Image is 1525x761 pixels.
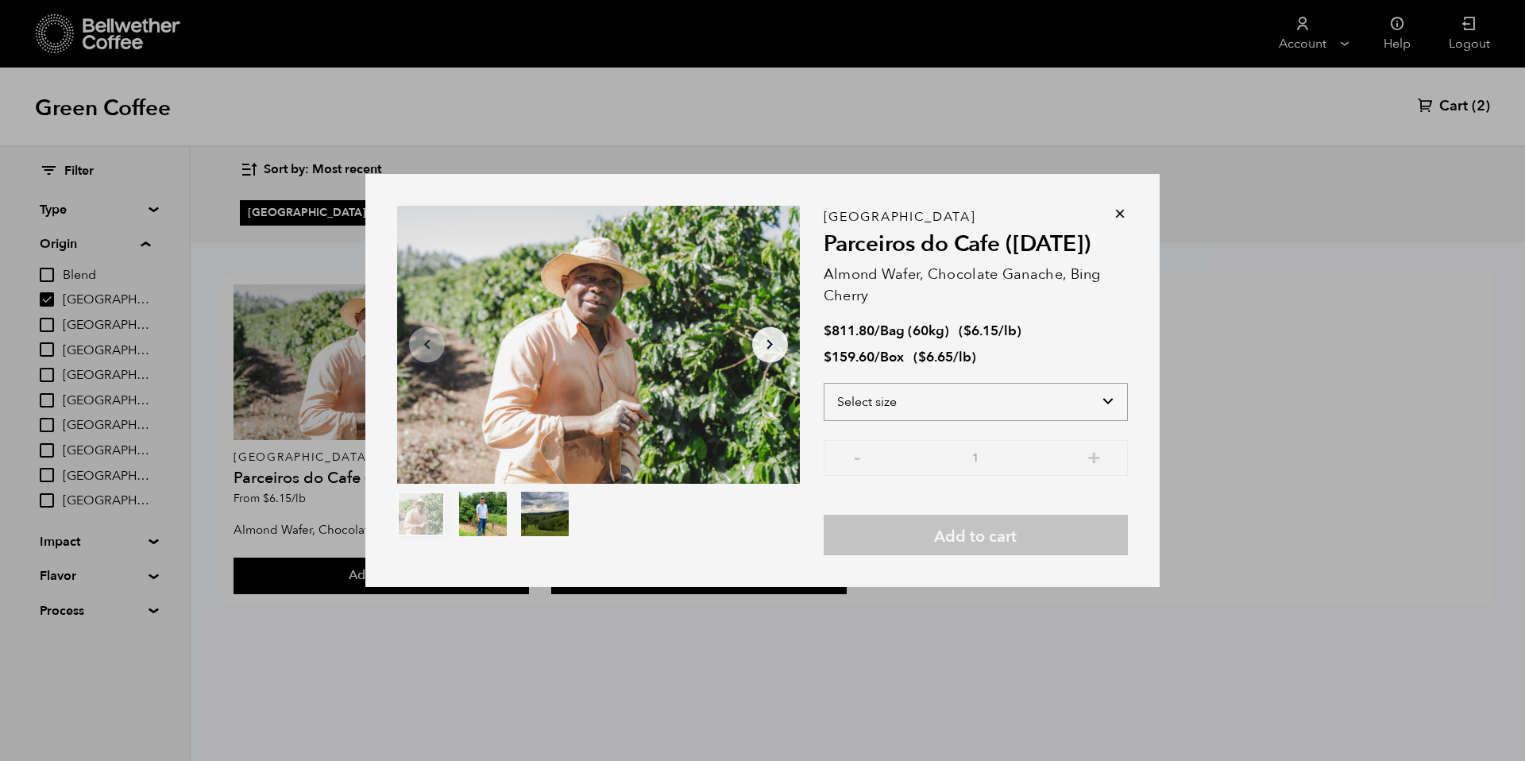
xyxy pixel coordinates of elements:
[880,322,949,340] span: Bag (60kg)
[953,348,971,366] span: /lb
[918,348,926,366] span: $
[874,322,880,340] span: /
[43,92,56,105] img: tab_domain_overview_orange.svg
[176,94,268,104] div: Keywords by Traffic
[824,231,1128,258] h2: Parceiros do Cafe ([DATE])
[963,322,971,340] span: $
[824,264,1128,307] p: Almond Wafer, Chocolate Ganache, Bing Cherry
[60,94,142,104] div: Domain Overview
[44,25,78,38] div: v 4.0.25
[41,41,175,54] div: Domain: [DOMAIN_NAME]
[913,348,976,366] span: ( )
[824,515,1128,555] button: Add to cart
[824,348,874,366] bdi: 159.60
[158,92,171,105] img: tab_keywords_by_traffic_grey.svg
[25,25,38,38] img: logo_orange.svg
[918,348,953,366] bdi: 6.65
[824,322,832,340] span: $
[824,348,832,366] span: $
[963,322,998,340] bdi: 6.15
[25,41,38,54] img: website_grey.svg
[874,348,880,366] span: /
[824,322,874,340] bdi: 811.80
[847,448,867,464] button: -
[959,322,1021,340] span: ( )
[998,322,1017,340] span: /lb
[1084,448,1104,464] button: +
[880,348,904,366] span: Box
